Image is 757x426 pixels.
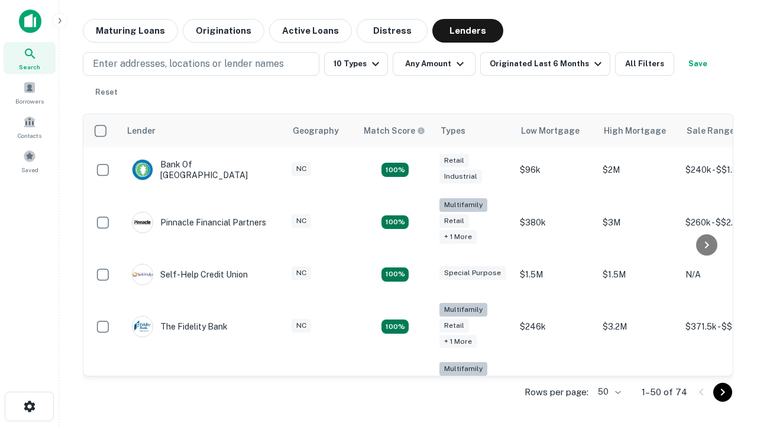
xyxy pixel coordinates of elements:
img: picture [132,264,153,285]
th: Geography [286,114,357,147]
div: Matching Properties: 11, hasApolloMatch: undefined [381,267,409,282]
div: Capitalize uses an advanced AI algorithm to match your search with the best lender. The match sco... [364,124,425,137]
div: NC [292,266,311,280]
a: Contacts [4,111,56,143]
a: Borrowers [4,76,56,108]
th: Lender [120,114,286,147]
th: Capitalize uses an advanced AI algorithm to match your search with the best lender. The match sco... [357,114,434,147]
td: $3M [597,192,680,252]
span: Borrowers [15,96,44,106]
td: $9.2M [597,356,680,416]
div: Multifamily [439,198,487,212]
div: Atlantic Union Bank [132,376,237,397]
div: NC [292,214,311,228]
th: Types [434,114,514,147]
span: Contacts [18,131,41,140]
td: $96k [514,147,597,192]
a: Saved [4,145,56,177]
div: Matching Properties: 17, hasApolloMatch: undefined [381,215,409,230]
td: $246.5k [514,356,597,416]
a: Search [4,42,56,74]
div: Retail [439,154,469,167]
button: Lenders [432,19,503,43]
button: Originated Last 6 Months [480,52,610,76]
button: Distress [357,19,428,43]
button: 10 Types [324,52,388,76]
div: High Mortgage [604,124,666,138]
button: Save your search to get updates of matches that match your search criteria. [679,52,717,76]
td: $380k [514,192,597,252]
div: Geography [293,124,339,138]
div: Low Mortgage [521,124,580,138]
img: picture [132,212,153,233]
div: NC [292,319,311,333]
p: Enter addresses, locations or lender names [93,57,284,71]
button: Maturing Loans [83,19,178,43]
td: $2M [597,147,680,192]
div: Self-help Credit Union [132,264,248,285]
div: Originated Last 6 Months [490,57,605,71]
span: Saved [21,165,38,175]
iframe: Chat Widget [698,331,757,388]
th: Low Mortgage [514,114,597,147]
div: Industrial [439,170,482,183]
div: Sale Range [687,124,735,138]
div: Special Purpose [439,266,506,280]
th: High Mortgage [597,114,680,147]
img: picture [132,317,153,337]
div: Multifamily [439,362,487,376]
td: $1.5M [514,252,597,297]
p: Rows per page: [525,385,588,399]
div: Pinnacle Financial Partners [132,212,266,233]
p: 1–50 of 74 [642,385,687,399]
td: $1.5M [597,252,680,297]
td: $246k [514,297,597,357]
img: picture [132,160,153,180]
div: Retail [439,319,469,333]
div: Types [441,124,465,138]
div: + 1 more [439,335,477,348]
button: Go to next page [713,383,732,402]
h6: Match Score [364,124,423,137]
img: capitalize-icon.png [19,9,41,33]
div: Matching Properties: 16, hasApolloMatch: undefined [381,163,409,177]
div: Bank Of [GEOGRAPHIC_DATA] [132,159,274,180]
button: All Filters [615,52,674,76]
div: Lender [127,124,156,138]
div: Multifamily [439,303,487,317]
div: Matching Properties: 10, hasApolloMatch: undefined [381,319,409,334]
td: $3.2M [597,297,680,357]
button: Active Loans [269,19,352,43]
button: Originations [183,19,264,43]
div: 50 [593,383,623,401]
span: Search [19,62,40,72]
button: Enter addresses, locations or lender names [83,52,319,76]
div: Retail [439,214,469,228]
button: Reset [88,80,125,104]
div: The Fidelity Bank [132,316,228,337]
button: Any Amount [393,52,475,76]
div: NC [292,162,311,176]
div: + 1 more [439,230,477,244]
